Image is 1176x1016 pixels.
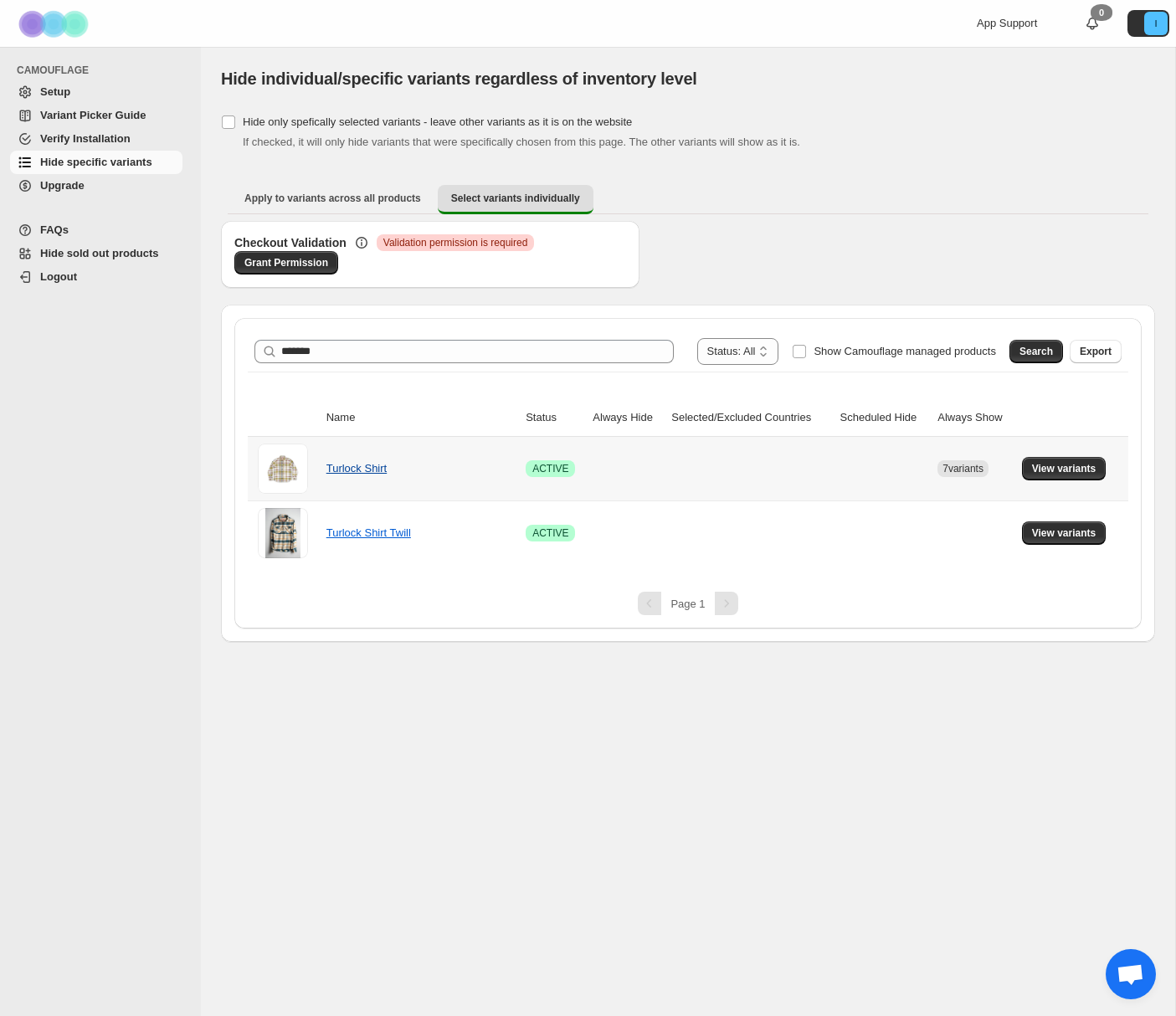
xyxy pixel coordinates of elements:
[326,526,411,539] a: Turlock Shirt Twill
[977,17,1037,29] span: App Support
[221,221,1155,642] div: Select variants individually
[40,270,77,283] span: Logout
[1022,457,1107,480] button: View variants
[532,526,568,540] span: ACTIVE
[321,399,521,437] th: Name
[221,69,697,88] span: Hide individual/specific variants regardless of inventory level
[244,192,421,205] span: Apply to variants across all products
[40,179,85,192] span: Upgrade
[10,174,182,198] a: Upgrade
[10,265,182,289] a: Logout
[10,127,182,151] a: Verify Installation
[1032,526,1096,540] span: View variants
[1032,462,1096,475] span: View variants
[10,151,182,174] a: Hide specific variants
[1127,10,1169,37] button: Avatar with initials I
[231,185,434,212] button: Apply to variants across all products
[40,132,131,145] span: Verify Installation
[588,399,666,437] th: Always Hide
[1022,521,1107,545] button: View variants
[10,242,182,265] a: Hide sold out products
[40,109,146,121] span: Variant Picker Guide
[1019,345,1053,358] span: Search
[234,234,347,251] h3: Checkout Validation
[835,399,933,437] th: Scheduled Hide
[942,463,983,475] span: 7 variants
[1091,4,1112,21] div: 0
[1080,345,1112,358] span: Export
[17,64,189,77] span: CAMOUFLAGE
[10,80,182,104] a: Setup
[438,185,593,214] button: Select variants individually
[1144,12,1168,35] span: Avatar with initials I
[10,218,182,242] a: FAQs
[248,592,1128,615] nav: Pagination
[532,462,568,475] span: ACTIVE
[40,85,70,98] span: Setup
[1084,15,1101,32] a: 0
[1009,340,1063,363] button: Search
[1106,949,1156,999] div: Open chat
[40,223,69,236] span: FAQs
[234,251,338,275] a: Grant Permission
[244,256,328,269] span: Grant Permission
[383,236,528,249] span: Validation permission is required
[40,156,152,168] span: Hide specific variants
[243,115,632,128] span: Hide only spefically selected variants - leave other variants as it is on the website
[243,136,800,148] span: If checked, it will only hide variants that were specifically chosen from this page. The other va...
[10,104,182,127] a: Variant Picker Guide
[521,399,588,437] th: Status
[1154,18,1157,28] text: I
[670,598,705,610] span: Page 1
[13,1,97,47] img: Camouflage
[814,345,996,357] span: Show Camouflage managed products
[1070,340,1122,363] button: Export
[40,247,159,259] span: Hide sold out products
[326,462,387,475] a: Turlock Shirt
[932,399,1016,437] th: Always Show
[451,192,580,205] span: Select variants individually
[666,399,834,437] th: Selected/Excluded Countries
